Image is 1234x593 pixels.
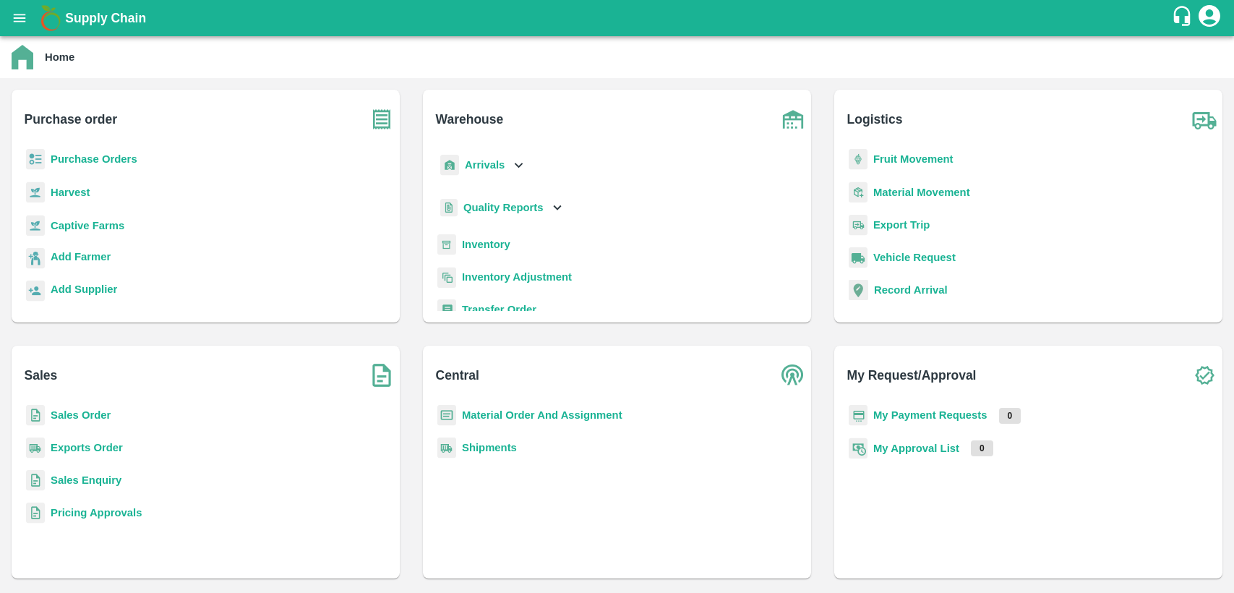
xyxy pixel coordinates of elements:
img: farmer [26,248,45,269]
img: truck [1186,101,1222,137]
a: Material Movement [873,187,970,198]
a: My Payment Requests [873,409,987,421]
img: harvest [26,182,45,203]
b: Central [436,365,479,385]
a: Exports Order [51,442,123,453]
a: Vehicle Request [873,252,956,263]
b: Logistics [847,109,903,129]
a: Captive Farms [51,220,124,231]
img: supplier [26,281,45,302]
b: Sales [25,365,58,385]
b: Quality Reports [463,202,544,213]
b: Add Supplier [51,283,117,295]
a: Export Trip [873,219,930,231]
div: Arrivals [437,149,527,182]
img: whArrival [440,155,459,176]
a: Supply Chain [65,8,1171,28]
b: Supply Chain [65,11,146,25]
img: whTransfer [437,299,456,320]
img: soSales [364,357,400,393]
img: centralMaterial [437,405,456,426]
a: Purchase Orders [51,153,137,165]
img: payment [849,405,867,426]
div: Quality Reports [437,193,565,223]
img: reciept [26,149,45,170]
img: vehicle [849,247,867,268]
img: material [849,182,867,203]
a: Shipments [462,442,517,453]
img: whInventory [437,234,456,255]
img: sales [26,470,45,491]
a: Sales Enquiry [51,474,121,486]
p: 0 [971,440,993,456]
img: approval [849,438,867,459]
img: fruit [849,149,867,170]
p: 0 [999,408,1021,424]
img: check [1186,357,1222,393]
a: Sales Order [51,409,111,421]
div: account of current user [1196,3,1222,33]
a: Add Supplier [51,281,117,301]
img: delivery [849,215,867,236]
img: logo [36,4,65,33]
b: Warehouse [436,109,504,129]
img: sales [26,503,45,524]
img: qualityReport [440,199,458,217]
a: Transfer Order [462,304,536,315]
a: Fruit Movement [873,153,954,165]
a: My Approval List [873,443,959,454]
a: Record Arrival [874,284,948,296]
a: Material Order And Assignment [462,409,622,421]
b: Home [45,51,74,63]
a: Inventory Adjustment [462,271,572,283]
img: inventory [437,267,456,288]
img: shipments [437,438,456,458]
b: My Request/Approval [847,365,977,385]
img: shipments [26,438,45,458]
img: harvest [26,215,45,236]
img: home [12,45,33,69]
b: Add Farmer [51,251,111,263]
a: Add Farmer [51,249,111,268]
img: recordArrival [849,280,868,300]
img: sales [26,405,45,426]
button: open drawer [3,1,36,35]
img: central [775,357,811,393]
b: Arrivals [465,159,505,171]
a: Pricing Approvals [51,507,142,519]
b: Purchase order [25,109,117,129]
a: Harvest [51,187,90,198]
img: purchase [364,101,400,137]
div: customer-support [1171,5,1196,31]
img: warehouse [775,101,811,137]
a: Inventory [462,239,510,250]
